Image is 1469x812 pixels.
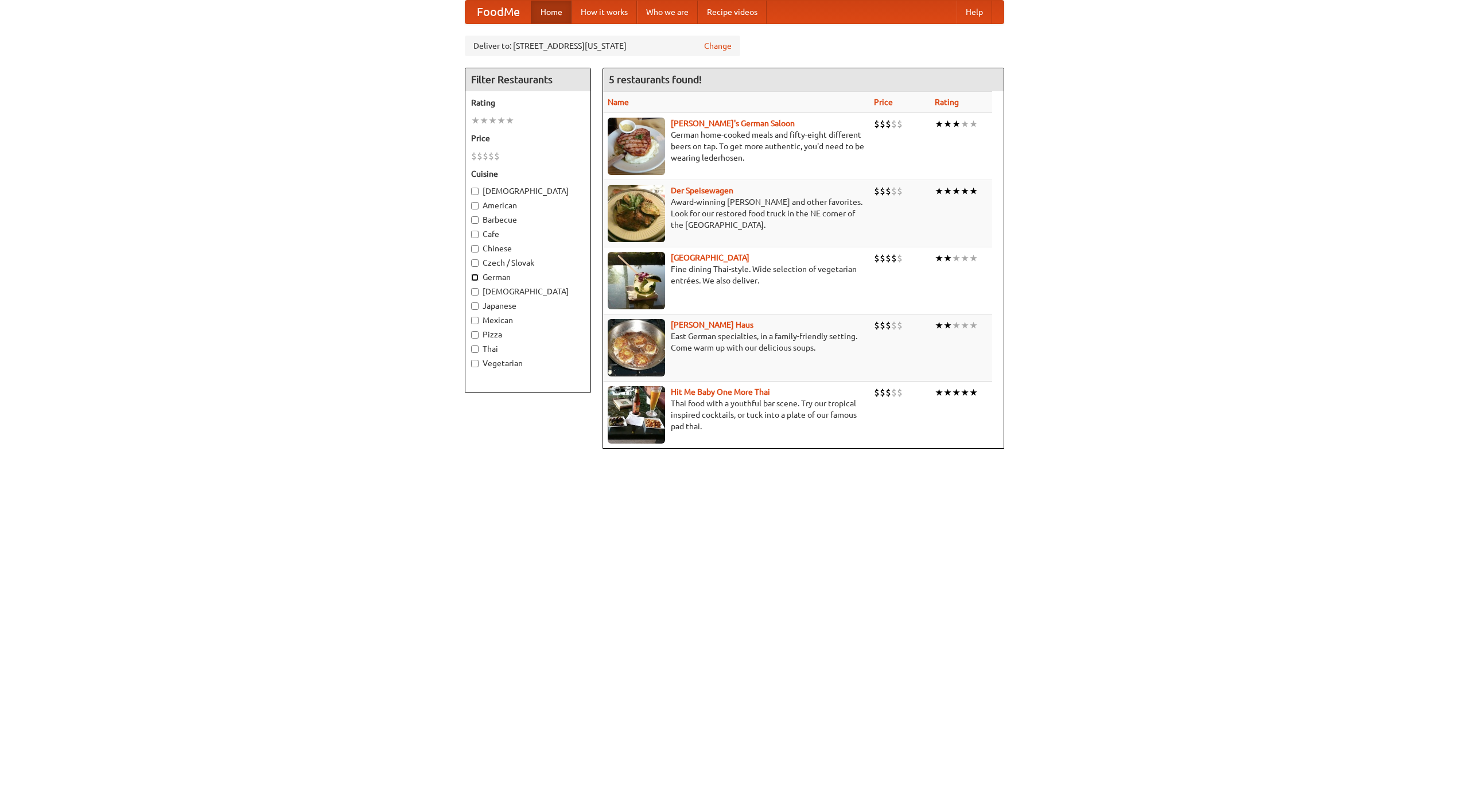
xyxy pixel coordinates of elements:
li: ★ [952,118,961,130]
li: ★ [969,319,978,332]
li: $ [488,150,494,162]
label: German [471,271,585,283]
li: $ [874,118,880,130]
li: $ [477,150,483,162]
div: Deliver to: [STREET_ADDRESS][US_STATE] [465,36,740,56]
li: $ [891,118,897,130]
li: $ [891,319,897,332]
li: $ [897,319,903,332]
label: Pizza [471,329,585,340]
input: Barbecue [471,216,479,224]
label: [DEMOGRAPHIC_DATA] [471,286,585,297]
li: $ [885,118,891,130]
li: $ [874,386,880,399]
input: [DEMOGRAPHIC_DATA] [471,288,479,296]
input: Cafe [471,231,479,238]
a: Help [957,1,992,24]
li: ★ [935,252,943,265]
li: ★ [506,114,514,127]
label: Cafe [471,228,585,240]
input: Thai [471,345,479,353]
li: ★ [961,252,969,265]
h5: Price [471,133,585,144]
li: ★ [943,252,952,265]
li: ★ [961,185,969,197]
ng-pluralize: 5 restaurants found! [609,74,702,85]
input: Japanese [471,302,479,310]
li: ★ [943,319,952,332]
li: ★ [961,118,969,130]
li: $ [880,118,885,130]
li: ★ [952,252,961,265]
img: babythai.jpg [608,386,665,444]
li: $ [483,150,488,162]
label: Thai [471,343,585,355]
li: $ [891,252,897,265]
li: ★ [471,114,480,127]
img: esthers.jpg [608,118,665,175]
li: $ [885,386,891,399]
li: ★ [969,386,978,399]
a: Der Speisewagen [671,186,733,195]
a: Who we are [637,1,698,24]
a: Home [531,1,572,24]
input: Chinese [471,245,479,252]
p: Award-winning [PERSON_NAME] and other favorites. Look for our restored food truck in the NE corne... [608,196,865,231]
li: ★ [969,118,978,130]
label: Vegetarian [471,358,585,369]
input: [DEMOGRAPHIC_DATA] [471,188,479,195]
a: How it works [572,1,637,24]
p: Thai food with a youthful bar scene. Try our tropical inspired cocktails, or tuck into a plate of... [608,398,865,432]
a: Rating [935,98,959,107]
label: American [471,200,585,211]
li: $ [885,252,891,265]
input: Pizza [471,331,479,339]
li: $ [874,252,880,265]
label: Japanese [471,300,585,312]
li: $ [897,252,903,265]
li: ★ [943,118,952,130]
li: ★ [497,114,506,127]
li: $ [880,386,885,399]
li: $ [891,185,897,197]
li: ★ [952,386,961,399]
p: Fine dining Thai-style. Wide selection of vegetarian entrées. We also deliver. [608,263,865,286]
li: $ [897,185,903,197]
li: ★ [935,386,943,399]
li: ★ [480,114,488,127]
li: ★ [969,252,978,265]
h5: Rating [471,97,585,108]
a: Name [608,98,629,107]
label: Barbecue [471,214,585,226]
label: Mexican [471,314,585,326]
li: ★ [935,118,943,130]
input: Mexican [471,317,479,324]
a: Hit Me Baby One More Thai [671,387,770,397]
input: German [471,274,479,281]
li: ★ [935,319,943,332]
a: Recipe videos [698,1,767,24]
p: German home-cooked meals and fifty-eight different beers on tap. To get more authentic, you'd nee... [608,129,865,164]
a: [PERSON_NAME]'s German Saloon [671,119,795,128]
input: Vegetarian [471,360,479,367]
li: ★ [935,185,943,197]
li: $ [494,150,500,162]
li: $ [874,185,880,197]
li: ★ [961,319,969,332]
li: $ [885,185,891,197]
li: $ [885,319,891,332]
a: [GEOGRAPHIC_DATA] [671,253,749,262]
label: Chinese [471,243,585,254]
li: $ [880,185,885,197]
h5: Cuisine [471,168,585,180]
input: American [471,202,479,209]
li: $ [897,118,903,130]
img: satay.jpg [608,252,665,309]
li: ★ [488,114,497,127]
a: Change [704,40,732,52]
p: East German specialties, in a family-friendly setting. Come warm up with our delicious soups. [608,331,865,353]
